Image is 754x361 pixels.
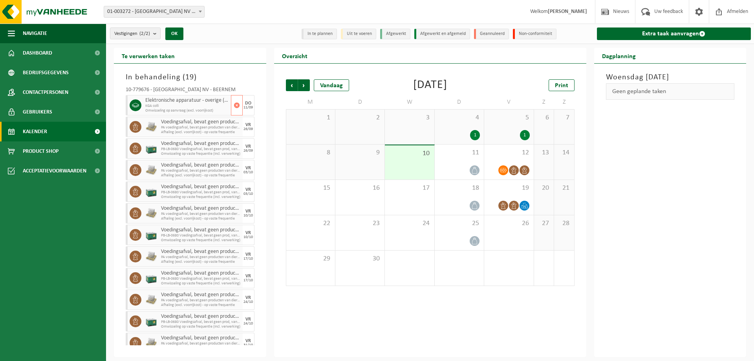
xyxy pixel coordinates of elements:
span: Contactpersonen [23,82,68,102]
span: Voedingsafval, bevat geen producten van dierlijke oorsprong, gemengde verpakking (exclusief glas) [161,184,241,190]
span: 18 [439,184,480,192]
span: PA voedingsafval, bevat geen producten van dierlijke oorspr, [161,212,241,216]
img: PB-LB-0680-HPE-GN-01 [145,229,157,241]
div: 1 [470,130,480,140]
span: Gebruikers [23,102,52,122]
span: PB-LB-0680 Voedingsafval, bevat geen prod, van dierl oorspr [161,147,241,152]
li: In te plannen [302,29,337,39]
span: Acceptatievoorwaarden [23,161,86,181]
div: 11/09 [243,106,253,110]
span: 19 [185,73,194,81]
span: Voedingsafval, bevat geen producten van dierlijke oorsprong, gemengde verpakking (exclusief glas) [161,270,241,277]
span: 12 [488,148,529,157]
span: 20 [538,184,550,192]
td: Z [534,95,554,109]
span: PB-LB-0680 Voedingsafval, bevat geen prod, van dierl oorspr [161,233,241,238]
h2: Overzicht [274,48,315,63]
span: PA voedingsafval, bevat geen producten van dierlijke oorspr, [161,169,241,173]
div: 10-779676 - [GEOGRAPHIC_DATA] NV - BEERNEM [126,87,254,95]
span: PA voedingsafval, bevat geen producten van dierlijke oorspr, [161,298,241,303]
div: VR [245,144,251,149]
div: 17/10 [243,257,253,261]
div: 17/10 [243,279,253,282]
img: LP-PA-00000-WDN-11 [145,294,157,306]
span: 19 [488,184,529,192]
span: Omwisseling op vaste frequentie (incl. verwerking) [161,324,241,329]
h3: Woensdag [DATE] [606,71,735,83]
div: 03/10 [243,192,253,196]
span: Vestigingen [114,28,150,40]
span: Vorige [286,79,298,91]
div: VR [245,339,251,343]
div: VR [245,123,251,127]
span: PB-LB-0680 Voedingsafval, bevat geen prod, van dierl oorspr [161,320,241,324]
span: 30 [339,255,381,263]
img: PB-LB-0680-HPE-GN-01 [145,143,157,154]
button: Vestigingen(2/2) [110,27,161,39]
span: PB-LB-0680 Voedingsafval, bevat geen prod, van dierl oorspr [161,190,241,195]
h2: Te verwerken taken [114,48,183,63]
span: 10 [389,149,430,158]
td: V [484,95,534,109]
span: 01-003272 - BELGOSUC NV - BEERNEM [104,6,205,18]
div: VR [245,187,251,192]
h3: In behandeling ( ) [126,71,254,83]
td: W [385,95,434,109]
span: Afhaling (excl. voorrijkost) - op vaste frequentie [161,173,241,178]
div: 24/10 [243,322,253,326]
td: D [335,95,385,109]
span: 13 [538,148,550,157]
span: Voedingsafval, bevat geen producten van dierlijke oorsprong, gemengde verpakking (exclusief glas) [161,119,241,125]
div: VR [245,209,251,214]
span: Afhaling (excl. voorrijkost) - op vaste frequentie [161,303,241,308]
span: 4 [439,114,480,122]
span: 9 [339,148,381,157]
span: 27 [538,219,550,228]
li: Afgewerkt [380,29,410,39]
td: D [435,95,484,109]
span: Product Shop [23,141,59,161]
div: [DATE] [413,79,447,91]
span: 1 [290,114,331,122]
div: Vandaag [314,79,349,91]
span: Omwisseling op vaste frequentie (incl. verwerking) [161,281,241,286]
img: PB-LB-0680-HPE-GN-01 [145,186,157,198]
div: 03/10 [243,170,253,174]
li: Non-conformiteit [513,29,556,39]
strong: [PERSON_NAME] [548,9,587,15]
h2: Dagplanning [594,48,644,63]
span: Elektronische apparatuur - overige (OVE) [145,97,229,104]
span: Afhaling (excl. voorrijkost) - op vaste frequentie [161,216,241,221]
div: VR [245,295,251,300]
div: VR [245,166,251,170]
li: Geannuleerd [474,29,509,39]
span: 3 [389,114,430,122]
img: LP-PA-00000-WDN-11 [145,207,157,219]
span: Print [555,82,568,89]
span: Volgende [298,79,310,91]
div: VR [245,252,251,257]
a: Print [549,79,575,91]
span: Omwisseling op vaste frequentie (incl. verwerking) [161,152,241,156]
span: Voedingsafval, bevat geen producten van dierlijke oorsprong, gemengde verpakking (exclusief glas) [161,335,241,341]
img: LP-PA-00000-WDN-11 [145,121,157,133]
img: LP-PA-00000-WDN-11 [145,164,157,176]
span: 15 [290,184,331,192]
span: 11 [439,148,480,157]
span: PA voedingsafval, bevat geen producten van dierlijke oorspr, [161,125,241,130]
span: PA voedingsafval, bevat geen producten van dierlijke oorspr, [161,255,241,260]
img: PB-LB-0680-HPE-GN-01 [145,272,157,284]
div: VR [245,317,251,322]
span: Omwisseling op vaste frequentie (incl. verwerking) [161,238,241,243]
span: 21 [558,184,570,192]
span: Kalender [23,122,47,141]
td: M [286,95,335,109]
li: Afgewerkt en afgemeld [414,29,470,39]
span: 22 [290,219,331,228]
count: (2/2) [139,31,150,36]
span: 24 [389,219,430,228]
span: Omwisseling op vaste frequentie (incl. verwerking) [161,195,241,200]
span: Voedingsafval, bevat geen producten van dierlijke oorsprong, gemengde verpakking (exclusief glas) [161,162,241,169]
span: KGA colli [145,104,229,108]
span: 29 [290,255,331,263]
